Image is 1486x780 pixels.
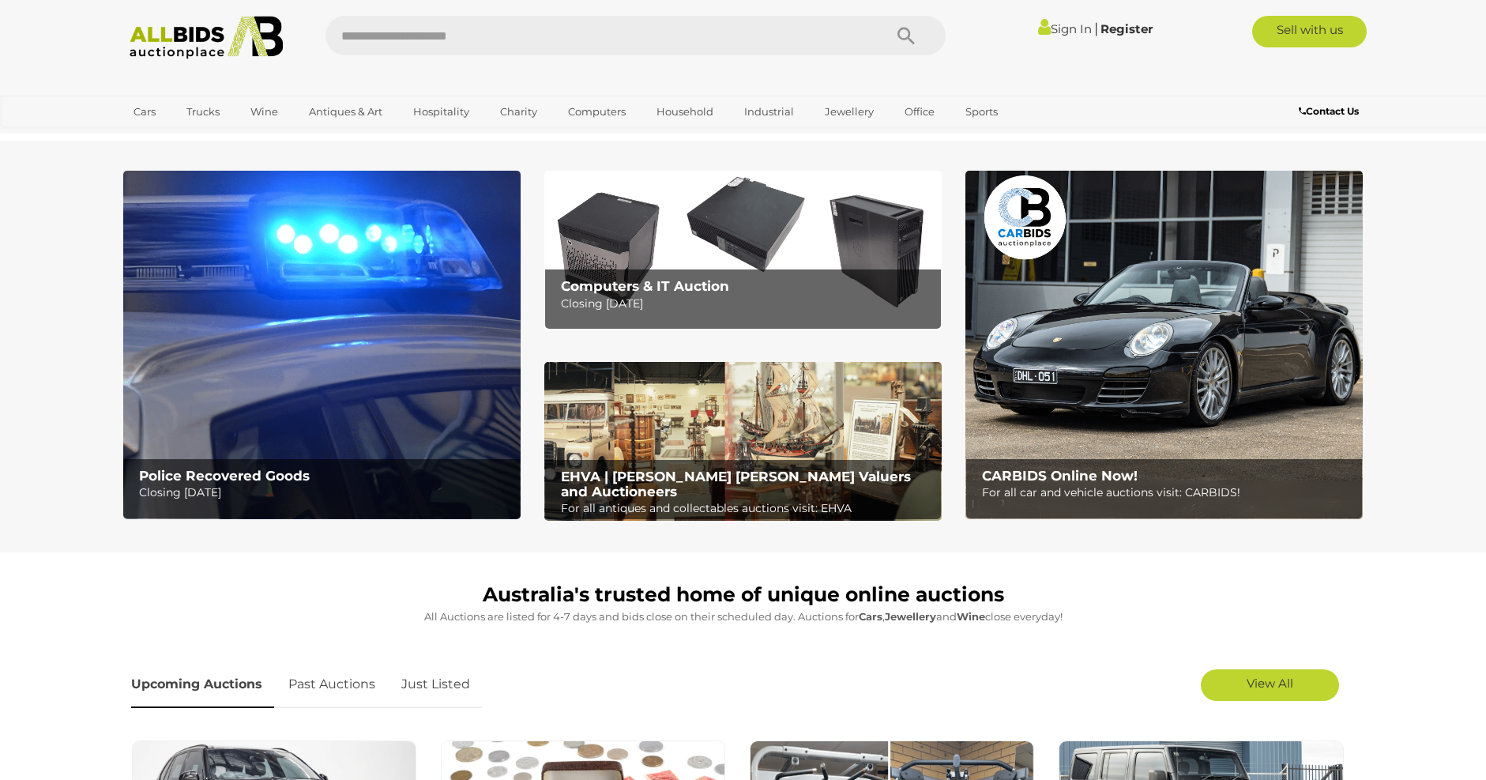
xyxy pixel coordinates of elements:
[123,99,166,125] a: Cars
[646,99,724,125] a: Household
[859,610,882,623] strong: Cars
[123,125,256,151] a: [GEOGRAPHIC_DATA]
[1038,21,1092,36] a: Sign In
[1247,676,1293,691] span: View All
[558,99,636,125] a: Computers
[131,661,274,708] a: Upcoming Auctions
[490,99,547,125] a: Charity
[894,99,945,125] a: Office
[277,661,387,708] a: Past Auctions
[1100,21,1153,36] a: Register
[982,483,1354,503] p: For all car and vehicle auctions visit: CARBIDS!
[885,610,936,623] strong: Jewellery
[139,483,511,503] p: Closing [DATE]
[123,171,521,519] img: Police Recovered Goods
[139,468,310,484] b: Police Recovered Goods
[982,468,1138,484] b: CARBIDS Online Now!
[299,99,393,125] a: Antiques & Art
[544,362,942,522] a: EHVA | Evans Hastings Valuers and Auctioneers EHVA | [PERSON_NAME] [PERSON_NAME] Valuers and Auct...
[240,99,288,125] a: Wine
[561,499,933,518] p: For all antiques and collectables auctions visit: EHVA
[957,610,985,623] strong: Wine
[123,171,521,519] a: Police Recovered Goods Police Recovered Goods Closing [DATE]
[561,294,933,314] p: Closing [DATE]
[1299,105,1359,117] b: Contact Us
[561,469,911,499] b: EHVA | [PERSON_NAME] [PERSON_NAME] Valuers and Auctioneers
[965,171,1363,519] a: CARBIDS Online Now! CARBIDS Online Now! For all car and vehicle auctions visit: CARBIDS!
[544,171,942,330] a: Computers & IT Auction Computers & IT Auction Closing [DATE]
[734,99,804,125] a: Industrial
[1299,103,1363,120] a: Contact Us
[955,99,1008,125] a: Sports
[1201,669,1339,701] a: View All
[814,99,884,125] a: Jewellery
[561,278,729,294] b: Computers & IT Auction
[544,362,942,522] img: EHVA | Evans Hastings Valuers and Auctioneers
[1094,20,1098,37] span: |
[176,99,230,125] a: Trucks
[403,99,480,125] a: Hospitality
[1252,16,1367,47] a: Sell with us
[131,584,1356,606] h1: Australia's trusted home of unique online auctions
[965,171,1363,519] img: CARBIDS Online Now!
[867,16,946,55] button: Search
[389,661,482,708] a: Just Listed
[121,16,292,59] img: Allbids.com.au
[131,608,1356,626] p: All Auctions are listed for 4-7 days and bids close on their scheduled day. Auctions for , and cl...
[544,171,942,330] img: Computers & IT Auction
